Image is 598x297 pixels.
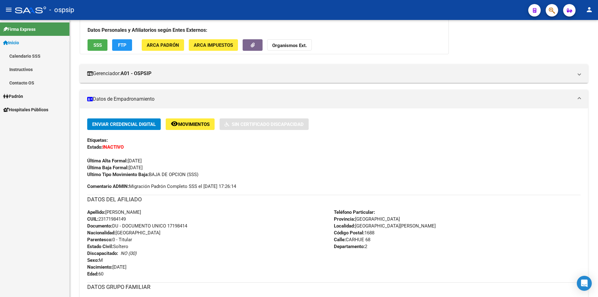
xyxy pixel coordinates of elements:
button: ARCA Impuestos [189,39,238,51]
button: Movimientos [166,118,215,130]
span: [DATE] [87,158,142,164]
span: 23171984149 [87,216,126,222]
strong: Organismos Ext. [272,43,307,48]
span: Enviar Credencial Digital [92,122,156,127]
span: Movimientos [178,122,210,127]
span: [GEOGRAPHIC_DATA][PERSON_NAME] [334,223,436,229]
strong: Ultimo Tipo Movimiento Baja: [87,172,149,177]
strong: Departamento: [334,244,365,249]
strong: INACTIVO [102,144,124,150]
strong: Discapacitado: [87,251,118,256]
span: ARCA Padrón [147,42,179,48]
span: Padrón [3,93,23,100]
strong: Apellido: [87,209,105,215]
span: Firma Express [3,26,36,33]
span: Soltero [87,244,128,249]
span: [DATE] [87,264,126,270]
span: [PERSON_NAME] [87,209,141,215]
mat-expansion-panel-header: Gerenciador:A01 - OSPSIP [80,64,588,83]
span: Sin Certificado Discapacidad [232,122,304,127]
strong: Estado: [87,144,102,150]
mat-panel-title: Gerenciador: [87,70,573,77]
span: SSS [93,42,102,48]
strong: Localidad: [334,223,355,229]
strong: A01 - OSPSIP [121,70,151,77]
strong: CUIL: [87,216,98,222]
button: Sin Certificado Discapacidad [220,118,309,130]
strong: Documento: [87,223,112,229]
strong: Última Baja Formal: [87,165,129,170]
span: [GEOGRAPHIC_DATA] [334,216,400,222]
span: 2 [334,244,367,249]
span: 1688 [334,230,374,236]
mat-panel-title: Datos de Empadronamiento [87,96,573,103]
strong: Comentario ADMIN: [87,184,129,189]
strong: Etiquetas: [87,137,108,143]
span: 60 [87,271,103,277]
span: ARCA Impuestos [194,42,233,48]
div: Open Intercom Messenger [577,276,592,291]
span: Hospitales Públicos [3,106,48,113]
span: FTP [118,42,126,48]
h3: DATOS DEL AFILIADO [87,195,581,204]
strong: Calle: [334,237,346,242]
mat-icon: remove_red_eye [171,120,178,127]
span: Migración Padrón Completo SSS el [DATE] 17:26:14 [87,183,236,190]
strong: Teléfono Particular: [334,209,375,215]
strong: Código Postal: [334,230,364,236]
strong: Sexo: [87,257,99,263]
button: FTP [112,39,132,51]
mat-expansion-panel-header: Datos de Empadronamiento [80,90,588,108]
button: ARCA Padrón [142,39,184,51]
strong: Edad: [87,271,98,277]
span: CARHUE 68 [334,237,370,242]
span: DU - DOCUMENTO UNICO 17198414 [87,223,187,229]
h3: Datos Personales y Afiliatorios según Entes Externos: [88,26,441,35]
i: NO (00) [121,251,136,256]
button: Enviar Credencial Digital [87,118,161,130]
span: - ospsip [49,3,74,17]
span: [GEOGRAPHIC_DATA] [87,230,160,236]
span: Inicio [3,39,19,46]
span: [DATE] [87,165,143,170]
strong: Nacionalidad: [87,230,116,236]
strong: Parentesco: [87,237,112,242]
span: 0 - Titular [87,237,132,242]
span: M [87,257,103,263]
strong: Nacimiento: [87,264,112,270]
mat-icon: menu [5,6,12,13]
strong: Última Alta Formal: [87,158,128,164]
button: Organismos Ext. [267,39,312,51]
h3: DATOS GRUPO FAMILIAR [87,283,581,291]
button: SSS [88,39,107,51]
mat-icon: person [586,6,593,13]
strong: Provincia: [334,216,355,222]
span: BAJA DE OPCION (SSS) [87,172,198,177]
strong: Estado Civil: [87,244,113,249]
